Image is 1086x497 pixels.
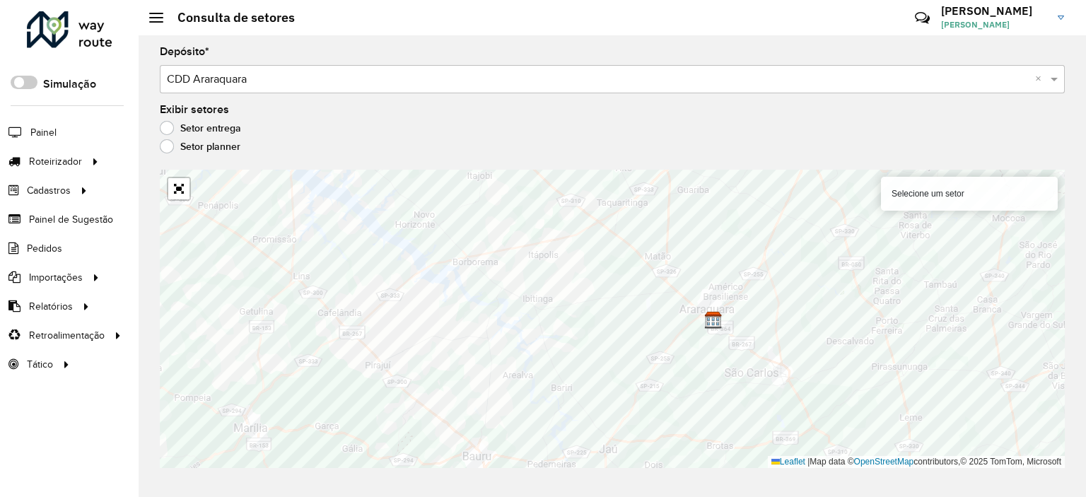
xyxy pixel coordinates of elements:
a: Contato Rápido [907,3,938,33]
span: Pedidos [27,241,62,256]
span: Painel de Sugestão [29,212,113,227]
div: Selecione um setor [881,177,1058,211]
span: Cadastros [27,183,71,198]
span: Importações [29,270,83,285]
span: | [807,457,810,467]
h3: [PERSON_NAME] [941,4,1047,18]
label: Setor planner [160,139,240,153]
div: Map data © contributors,© 2025 TomTom, Microsoft [768,456,1065,468]
label: Depósito [160,43,209,60]
label: Simulação [43,76,96,93]
span: Clear all [1035,71,1047,88]
span: Roteirizador [29,154,82,169]
a: OpenStreetMap [854,457,914,467]
h2: Consulta de setores [163,10,295,25]
span: Painel [30,125,57,140]
a: Leaflet [771,457,805,467]
label: Exibir setores [160,101,229,118]
label: Setor entrega [160,121,241,135]
a: Abrir mapa em tela cheia [168,178,189,199]
span: Retroalimentação [29,328,105,343]
span: [PERSON_NAME] [941,18,1047,31]
span: Relatórios [29,299,73,314]
span: Tático [27,357,53,372]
